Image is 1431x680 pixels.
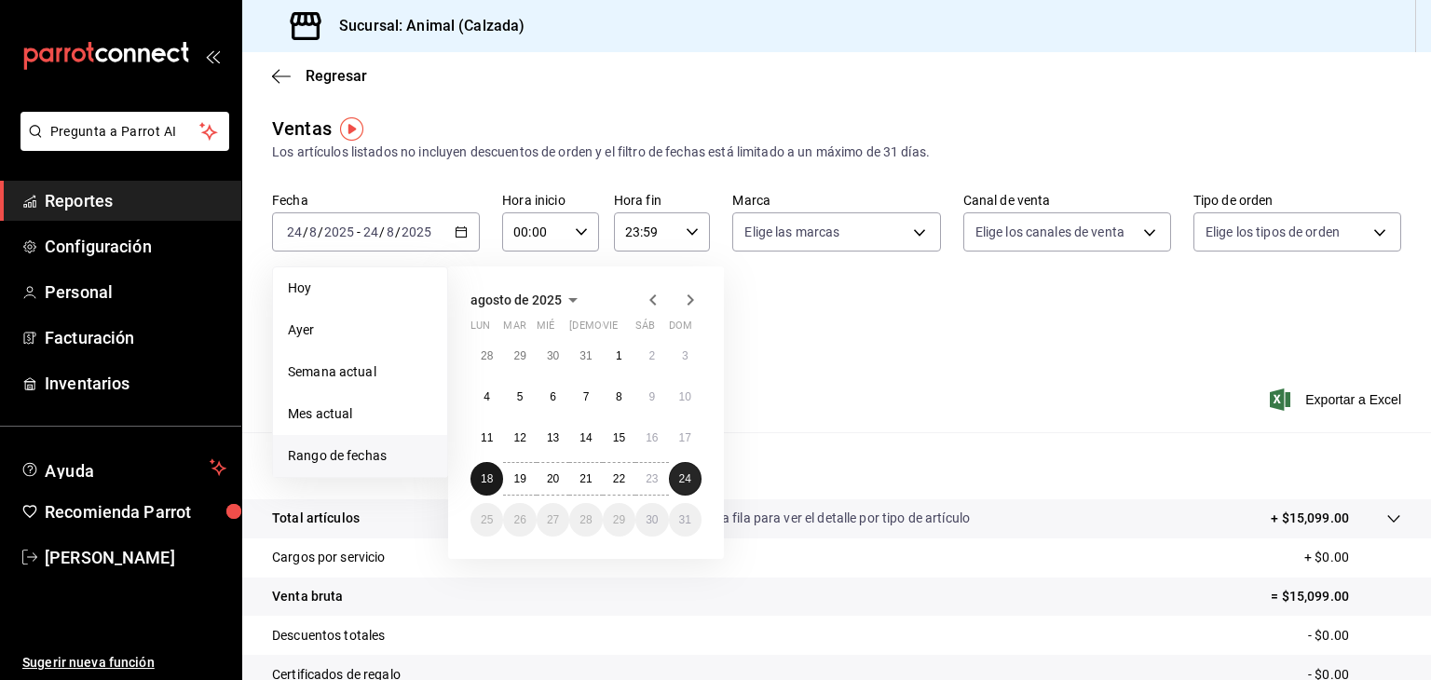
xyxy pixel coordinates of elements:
button: 16 de agosto de 2025 [635,421,668,455]
button: Regresar [272,67,367,85]
abbr: 1 de agosto de 2025 [616,349,622,362]
label: Hora fin [614,194,711,207]
abbr: lunes [470,320,490,339]
button: 7 de agosto de 2025 [569,380,602,414]
abbr: 6 de agosto de 2025 [550,390,556,403]
div: Ventas [272,115,332,143]
span: Personal [45,279,226,305]
button: 28 de agosto de 2025 [569,503,602,537]
button: 8 de agosto de 2025 [603,380,635,414]
span: agosto de 2025 [470,292,562,307]
button: 27 de agosto de 2025 [537,503,569,537]
span: Elige las marcas [744,223,839,241]
button: 29 de agosto de 2025 [603,503,635,537]
span: / [395,224,401,239]
button: 23 de agosto de 2025 [635,462,668,496]
p: Cargos por servicio [272,548,386,567]
button: 24 de agosto de 2025 [669,462,702,496]
button: 30 de agosto de 2025 [635,503,668,537]
button: 30 de julio de 2025 [537,339,569,373]
label: Tipo de orden [1193,194,1401,207]
span: Elige los canales de venta [975,223,1124,241]
abbr: 22 de agosto de 2025 [613,472,625,485]
abbr: 2 de agosto de 2025 [648,349,655,362]
abbr: 18 de agosto de 2025 [481,472,493,485]
input: -- [286,224,303,239]
button: 29 de julio de 2025 [503,339,536,373]
span: Pregunta a Parrot AI [50,122,200,142]
button: 10 de agosto de 2025 [669,380,702,414]
abbr: 7 de agosto de 2025 [583,390,590,403]
span: Reportes [45,188,226,213]
input: ---- [401,224,432,239]
span: Sugerir nueva función [22,653,226,673]
span: Rango de fechas [288,446,432,466]
a: Pregunta a Parrot AI [13,135,229,155]
p: + $15,099.00 [1271,509,1349,528]
button: open_drawer_menu [205,48,220,63]
abbr: domingo [669,320,692,339]
p: + $0.00 [1304,548,1401,567]
button: 17 de agosto de 2025 [669,421,702,455]
h3: Sucursal: Animal (Calzada) [324,15,525,37]
span: Inventarios [45,371,226,396]
button: 9 de agosto de 2025 [635,380,668,414]
button: 28 de julio de 2025 [470,339,503,373]
button: 21 de agosto de 2025 [569,462,602,496]
span: Recomienda Parrot [45,499,226,524]
span: / [303,224,308,239]
abbr: 31 de agosto de 2025 [679,513,691,526]
button: Exportar a Excel [1274,388,1401,411]
abbr: viernes [603,320,618,339]
abbr: 24 de agosto de 2025 [679,472,691,485]
abbr: 26 de agosto de 2025 [513,513,525,526]
span: Mes actual [288,404,432,424]
button: 12 de agosto de 2025 [503,421,536,455]
img: Tooltip marker [340,117,363,141]
abbr: 14 de agosto de 2025 [579,431,592,444]
button: 4 de agosto de 2025 [470,380,503,414]
button: 6 de agosto de 2025 [537,380,569,414]
abbr: jueves [569,320,679,339]
abbr: 15 de agosto de 2025 [613,431,625,444]
abbr: 3 de agosto de 2025 [682,349,688,362]
button: 13 de agosto de 2025 [537,421,569,455]
div: Los artículos listados no incluyen descuentos de orden y el filtro de fechas está limitado a un m... [272,143,1401,162]
abbr: 31 de julio de 2025 [579,349,592,362]
span: - [357,224,361,239]
button: 18 de agosto de 2025 [470,462,503,496]
button: 31 de agosto de 2025 [669,503,702,537]
abbr: 20 de agosto de 2025 [547,472,559,485]
button: 5 de agosto de 2025 [503,380,536,414]
button: Pregunta a Parrot AI [20,112,229,151]
span: Facturación [45,325,226,350]
abbr: 29 de agosto de 2025 [613,513,625,526]
abbr: 23 de agosto de 2025 [646,472,658,485]
button: 14 de agosto de 2025 [569,421,602,455]
p: Total artículos [272,509,360,528]
span: Configuración [45,234,226,259]
input: -- [362,224,379,239]
button: 11 de agosto de 2025 [470,421,503,455]
abbr: 30 de julio de 2025 [547,349,559,362]
abbr: 12 de agosto de 2025 [513,431,525,444]
button: 15 de agosto de 2025 [603,421,635,455]
p: - $0.00 [1308,626,1401,646]
abbr: 25 de agosto de 2025 [481,513,493,526]
abbr: 10 de agosto de 2025 [679,390,691,403]
span: Ayuda [45,456,202,479]
input: ---- [323,224,355,239]
label: Hora inicio [502,194,599,207]
label: Canal de venta [963,194,1171,207]
abbr: 16 de agosto de 2025 [646,431,658,444]
abbr: 8 de agosto de 2025 [616,390,622,403]
abbr: 13 de agosto de 2025 [547,431,559,444]
abbr: 9 de agosto de 2025 [648,390,655,403]
abbr: 17 de agosto de 2025 [679,431,691,444]
button: 20 de agosto de 2025 [537,462,569,496]
button: 22 de agosto de 2025 [603,462,635,496]
abbr: 30 de agosto de 2025 [646,513,658,526]
button: 25 de agosto de 2025 [470,503,503,537]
